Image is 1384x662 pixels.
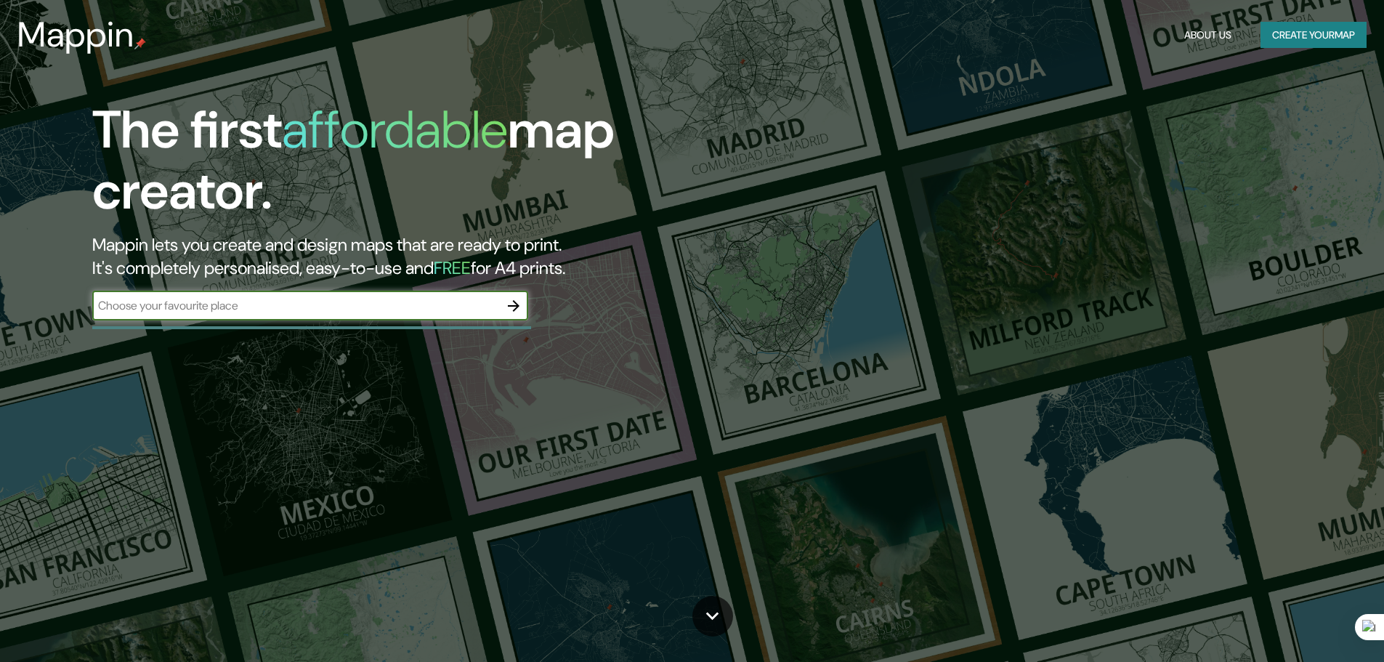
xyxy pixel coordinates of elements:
[17,15,134,55] h3: Mappin
[92,233,785,280] h2: Mappin lets you create and design maps that are ready to print. It's completely personalised, eas...
[434,257,471,279] h5: FREE
[134,38,146,49] img: mappin-pin
[1178,22,1237,49] button: About Us
[92,297,499,314] input: Choose your favourite place
[282,96,508,164] h1: affordable
[1260,22,1367,49] button: Create yourmap
[92,100,785,233] h1: The first map creator.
